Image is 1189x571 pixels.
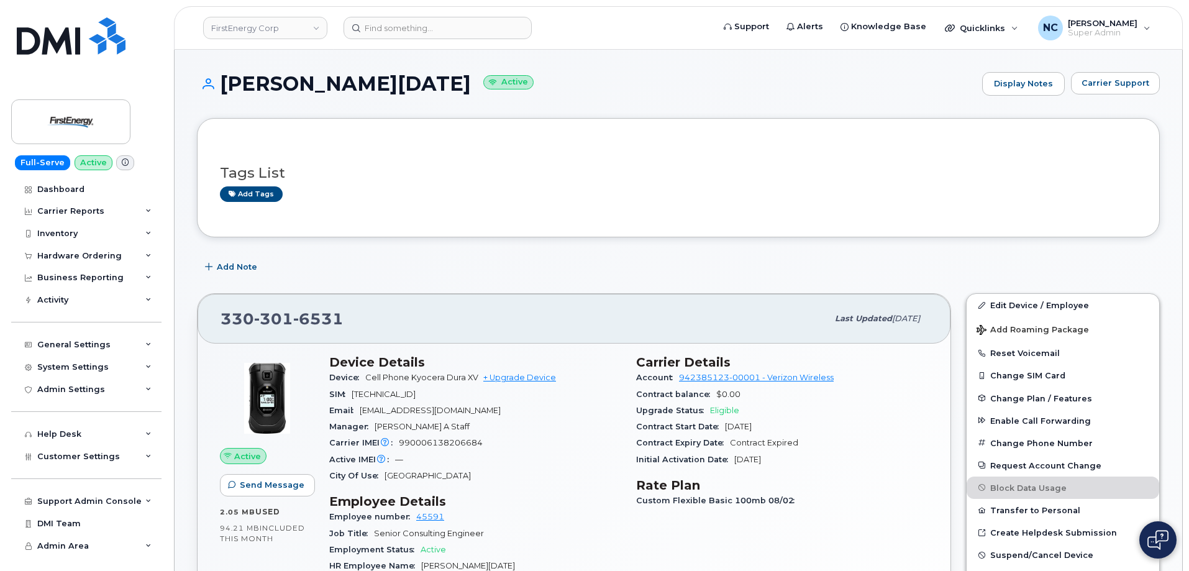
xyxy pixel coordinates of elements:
span: Enable Call Forwarding [990,416,1091,425]
span: used [255,507,280,516]
span: Contract Start Date [636,422,725,431]
span: Carrier Support [1082,77,1149,89]
h3: Device Details [329,355,621,370]
h3: Tags List [220,165,1137,181]
span: Active IMEI [329,455,395,464]
span: [PERSON_NAME][DATE] [421,561,515,570]
h1: [PERSON_NAME][DATE] [197,73,976,94]
span: Email [329,406,360,415]
span: Custom Flexible Basic 100mb 08/02 [636,496,801,505]
span: City Of Use [329,471,385,480]
span: included this month [220,523,305,544]
span: Manager [329,422,375,431]
span: Employee number [329,512,416,521]
button: Add Roaming Package [967,316,1159,342]
a: Display Notes [982,72,1065,96]
span: [DATE] [725,422,752,431]
span: Add Note [217,261,257,273]
span: Device [329,373,365,382]
span: Active [421,545,446,554]
span: [TECHNICAL_ID] [352,390,416,399]
small: Active [483,75,534,89]
a: + Upgrade Device [483,373,556,382]
button: Transfer to Personal [967,499,1159,521]
span: SIM [329,390,352,399]
span: Contract Expired [730,438,798,447]
button: Reset Voicemail [967,342,1159,364]
button: Suspend/Cancel Device [967,544,1159,566]
button: Change SIM Card [967,364,1159,386]
span: 94.21 MB [220,524,260,532]
span: 330 [221,309,344,328]
span: [PERSON_NAME] A Staff [375,422,470,431]
span: Send Message [240,479,304,491]
span: Change Plan / Features [990,393,1092,403]
span: — [395,455,403,464]
span: 2.05 MB [220,508,255,516]
span: Eligible [710,406,739,415]
span: Suspend/Cancel Device [990,550,1093,560]
span: 990006138206684 [399,438,483,447]
h3: Rate Plan [636,478,928,493]
a: 942385123-00001 - Verizon Wireless [679,373,834,382]
span: Senior Consulting Engineer [374,529,484,538]
h3: Employee Details [329,494,621,509]
span: HR Employee Name [329,561,421,570]
span: Active [234,450,261,462]
button: Request Account Change [967,454,1159,477]
span: Carrier IMEI [329,438,399,447]
span: [DATE] [892,314,920,323]
a: Edit Device / Employee [967,294,1159,316]
span: Add Roaming Package [977,325,1089,337]
button: Change Plan / Features [967,387,1159,409]
a: 45591 [416,512,444,521]
span: Contract Expiry Date [636,438,730,447]
h3: Carrier Details [636,355,928,370]
span: [EMAIL_ADDRESS][DOMAIN_NAME] [360,406,501,415]
a: Create Helpdesk Submission [967,521,1159,544]
button: Change Phone Number [967,432,1159,454]
span: Initial Activation Date [636,455,734,464]
span: Upgrade Status [636,406,710,415]
span: [GEOGRAPHIC_DATA] [385,471,471,480]
span: Account [636,373,679,382]
button: Block Data Usage [967,477,1159,499]
span: Last updated [835,314,892,323]
button: Enable Call Forwarding [967,409,1159,432]
span: Job Title [329,529,374,538]
img: image20231002-3703462-1jxprgc.jpeg [230,361,304,436]
span: $0.00 [716,390,740,399]
span: [DATE] [734,455,761,464]
span: 6531 [293,309,344,328]
button: Send Message [220,474,315,496]
span: 301 [254,309,293,328]
img: Open chat [1147,530,1168,550]
span: Employment Status [329,545,421,554]
span: Contract balance [636,390,716,399]
a: Add tags [220,186,283,202]
button: Add Note [197,256,268,278]
span: Cell Phone Kyocera Dura XV [365,373,478,382]
button: Carrier Support [1071,72,1160,94]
